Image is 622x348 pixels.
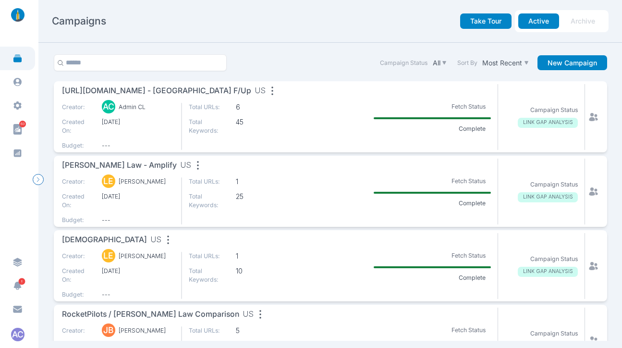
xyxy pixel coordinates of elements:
[119,103,146,112] p: Admin CL
[62,192,95,209] p: Created On:
[102,290,174,299] span: ---
[189,118,232,135] p: Total Keywords:
[102,141,174,150] span: ---
[189,267,232,284] p: Total Keywords:
[62,252,95,261] p: Creator:
[8,8,28,22] img: linklaunch_small.2ae18699.png
[457,59,477,67] label: Sort By
[62,309,239,321] span: RocketPilots / [PERSON_NAME] Law Comparison
[431,57,449,69] button: All
[236,267,280,284] span: 10
[447,100,491,112] p: Fetch Status
[518,192,578,202] p: LINK GAP ANALYSIS
[62,118,95,135] p: Created On:
[236,252,280,261] span: 1
[62,326,95,335] p: Creator:
[62,103,95,112] p: Creator:
[255,85,266,97] span: US
[102,249,115,262] div: LE
[460,13,512,29] button: Take Tour
[236,326,280,335] span: 5
[380,59,427,67] label: Campaign Status
[119,326,166,335] p: [PERSON_NAME]
[102,267,174,284] span: [DATE]
[243,309,254,321] span: US
[236,103,280,112] span: 6
[62,267,95,284] p: Created On:
[62,290,95,299] p: Budget:
[537,55,607,71] button: New Campaign
[454,199,491,208] p: Complete
[481,57,531,69] button: Most Recent
[518,267,578,277] p: LINK GAP ANALYSIS
[447,175,491,187] p: Fetch Status
[62,177,95,186] p: Creator:
[19,121,26,127] span: 63
[102,216,174,224] span: ---
[447,324,491,336] p: Fetch Status
[62,141,95,150] p: Budget:
[102,118,174,135] span: [DATE]
[518,118,578,128] p: LINK GAP ANALYSIS
[102,323,115,337] div: JB
[189,103,232,112] p: Total URLs:
[447,249,491,261] p: Fetch Status
[62,234,147,246] span: [DEMOGRAPHIC_DATA]
[52,14,106,28] h2: Campaigns
[518,13,559,29] button: Active
[102,100,115,113] div: AC
[189,192,232,209] p: Total Keywords:
[530,106,578,114] p: Campaign Status
[62,85,251,97] span: [URL][DOMAIN_NAME] - [GEOGRAPHIC_DATA] f/up
[236,118,280,135] span: 45
[62,160,177,172] span: [PERSON_NAME] Law - Amplify
[119,252,166,261] p: [PERSON_NAME]
[530,255,578,263] p: Campaign Status
[236,177,280,186] span: 1
[189,326,232,335] p: Total URLs:
[236,192,280,209] span: 25
[454,273,491,282] p: Complete
[102,192,174,209] span: [DATE]
[189,252,232,261] p: Total URLs:
[119,177,166,186] p: [PERSON_NAME]
[180,160,191,172] span: US
[454,124,491,133] p: Complete
[433,59,440,67] p: All
[561,13,605,29] button: Archive
[62,216,95,224] p: Budget:
[150,234,161,246] span: US
[530,180,578,189] p: Campaign Status
[189,177,232,186] p: Total URLs:
[102,174,115,188] div: LE
[482,59,522,67] p: Most Recent
[530,329,578,338] p: Campaign Status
